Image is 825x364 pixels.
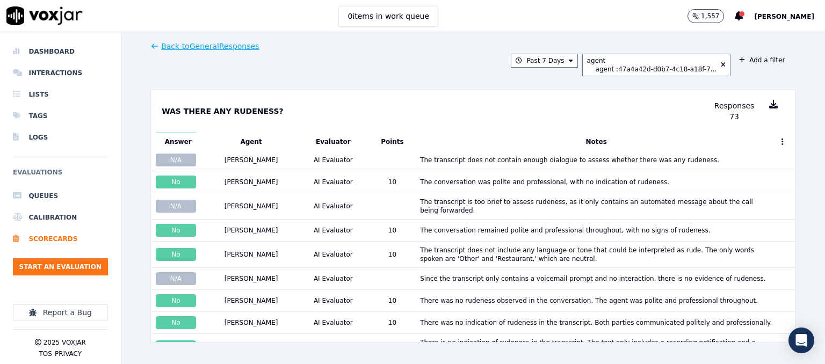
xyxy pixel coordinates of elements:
th: Points [369,133,416,150]
div: [PERSON_NAME] [225,296,278,305]
button: Past 7 Days [511,54,577,68]
button: Start an Evaluation [13,258,108,275]
button: Privacy [55,350,82,358]
a: Interactions [13,62,108,84]
div: N/A [156,154,197,166]
button: Add a filter [735,54,789,67]
div: N/A [156,200,197,213]
div: 10 [388,318,396,327]
div: AI Evaluator [314,226,353,235]
a: Tags [13,105,108,127]
div: The transcript is too brief to assess rudeness, as it only contains an automated message about th... [420,198,772,215]
button: TOS [39,350,52,358]
div: Since the transcript only contains a voicemail prompt and no interaction, there is no evidence of... [420,274,765,283]
button: 1,557 [687,9,735,23]
div: agent : 47a4a42d-d0b7-4c18-a18f-7... [596,65,717,74]
div: AI Evaluator [314,296,353,305]
div: 73 [729,111,739,122]
div: AI Evaluator [314,178,353,186]
a: Queues [13,185,108,207]
div: AI Evaluator [314,156,353,164]
p: 2025 Voxjar [44,338,86,347]
button: [PERSON_NAME] [754,10,825,23]
button: 1,557 [687,9,724,23]
div: There was no indication of rudeness in the transcript. Both parties communicated politely and pro... [420,318,772,327]
div: No [156,176,197,188]
div: [PERSON_NAME] [225,178,278,186]
div: [PERSON_NAME] [225,156,278,164]
button: 0items in work queue [338,6,438,26]
div: The conversation was polite and professional, with no indication of rudeness. [420,178,669,186]
div: The conversation remained polite and professional throughout, with no signs of rudeness. [420,226,710,235]
p: 1,557 [701,12,719,20]
button: Back toGeneralResponses [150,41,259,52]
div: [PERSON_NAME] [225,226,278,235]
div: AI Evaluator [314,250,353,259]
span: [PERSON_NAME] [754,13,814,20]
a: Scorecards [13,228,108,250]
div: [PERSON_NAME] [225,318,278,327]
a: Logs [13,127,108,148]
div: N/A [156,272,197,285]
div: agent [587,56,717,65]
a: Lists [13,84,108,105]
th: Agent [205,133,298,150]
a: Calibration [13,207,108,228]
th: Notes [416,133,777,150]
img: voxjar logo [6,6,83,25]
p: Responses [714,100,755,111]
div: There was no rudeness observed in the conversation. The agent was polite and professional through... [420,296,758,305]
div: [PERSON_NAME] [225,250,278,259]
div: The transcript does not include any language or tone that could be interpreted as rude. The only ... [420,246,772,263]
div: AI Evaluator [314,318,353,327]
div: There is no indication of rudeness in the transcript. The text only includes a recording notifica... [420,338,772,355]
p: Was there any rudeness? [162,106,284,117]
h6: Evaluations [13,166,108,185]
div: 10 [388,296,396,305]
div: No [156,294,197,307]
div: The transcript does not contain enough dialogue to assess whether there was any rudeness. [420,156,719,164]
div: [PERSON_NAME] [225,274,278,283]
th: Evaluator [298,133,369,150]
div: 10 [388,250,396,259]
div: AI Evaluator [314,274,353,283]
div: [PERSON_NAME] [225,202,278,210]
div: No [156,340,197,353]
div: No [156,224,197,237]
button: agent agent :47a4a42d-d0b7-4c18-a18f-7... [582,54,731,76]
div: AI Evaluator [314,202,353,210]
button: Report a Bug [13,304,108,321]
th: Answer [151,133,205,150]
div: No [156,248,197,261]
a: Dashboard [13,41,108,62]
div: No [156,316,197,329]
div: 10 [388,226,396,235]
div: 10 [388,178,396,186]
div: Open Intercom Messenger [788,327,814,353]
